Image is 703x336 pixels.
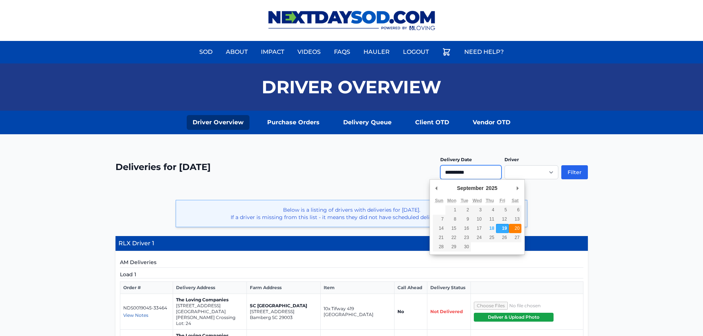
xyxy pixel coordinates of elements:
[483,205,496,215] button: 4
[461,198,468,203] abbr: Tuesday
[509,233,521,242] button: 27
[320,282,394,294] th: Item
[471,205,483,215] button: 3
[176,297,244,303] p: The Loving Companies
[509,224,521,233] button: 20
[458,242,471,252] button: 30
[471,233,483,242] button: 24
[247,282,320,294] th: Farm Address
[399,43,433,61] a: Logout
[176,303,244,309] p: [STREET_ADDRESS]
[120,271,583,278] h5: Load 1
[458,205,471,215] button: 2
[430,309,463,314] span: Not Delivered
[397,309,404,314] strong: No
[496,224,509,233] button: 19
[427,282,471,294] th: Delivery Status
[509,205,521,215] button: 6
[433,242,445,252] button: 28
[460,43,508,61] a: Need Help?
[445,215,458,224] button: 8
[467,115,516,130] a: Vendor OTD
[435,198,444,203] abbr: Sunday
[409,115,455,130] a: Client OTD
[250,315,317,321] p: Bamberg SC 29003
[458,233,471,242] button: 23
[195,43,217,61] a: Sod
[474,313,554,322] button: Deliver & Upload Photo
[123,305,170,311] p: NDS0019045-33464
[433,233,445,242] button: 21
[458,215,471,224] button: 9
[514,183,521,194] button: Next Month
[456,183,485,194] div: September
[483,224,496,233] button: 18
[182,206,521,221] p: Below is a listing of drivers with deliveries for [DATE]. If a driver is missing from this list -...
[483,215,496,224] button: 11
[485,183,499,194] div: 2025
[176,309,244,315] p: [GEOGRAPHIC_DATA]
[433,183,440,194] button: Previous Month
[173,282,247,294] th: Delivery Address
[486,198,494,203] abbr: Thursday
[447,198,456,203] abbr: Monday
[471,224,483,233] button: 17
[116,236,588,251] h4: RLX Driver 1
[511,198,518,203] abbr: Saturday
[187,115,249,130] a: Driver Overview
[496,233,509,242] button: 26
[359,43,394,61] a: Hauler
[504,157,519,162] label: Driver
[445,242,458,252] button: 29
[483,233,496,242] button: 25
[496,205,509,215] button: 5
[500,198,505,203] abbr: Friday
[261,115,325,130] a: Purchase Orders
[123,312,148,318] span: View Notes
[120,282,173,294] th: Order #
[440,157,472,162] label: Delivery Date
[440,165,502,179] input: Use the arrow keys to pick a date
[176,315,244,326] p: [PERSON_NAME] Crossing Lot: 24
[256,43,289,61] a: Impact
[472,198,482,203] abbr: Wednesday
[445,205,458,215] button: 1
[471,215,483,224] button: 10
[262,78,441,96] h1: Driver Overview
[116,161,211,173] h2: Deliveries for [DATE]
[394,282,427,294] th: Call Ahead
[293,43,325,61] a: Videos
[330,43,355,61] a: FAQs
[120,259,583,268] h5: AM Deliveries
[320,294,394,330] td: 10x Tifway 419 [GEOGRAPHIC_DATA]
[509,215,521,224] button: 13
[250,309,317,315] p: [STREET_ADDRESS]
[496,215,509,224] button: 12
[458,224,471,233] button: 16
[433,215,445,224] button: 7
[221,43,252,61] a: About
[445,224,458,233] button: 15
[445,233,458,242] button: 22
[250,303,317,309] p: SC [GEOGRAPHIC_DATA]
[433,224,445,233] button: 14
[337,115,397,130] a: Delivery Queue
[561,165,588,179] button: Filter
